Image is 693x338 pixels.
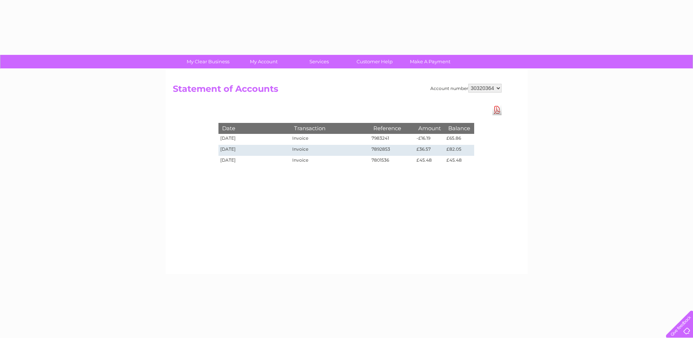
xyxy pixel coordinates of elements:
[218,145,291,156] td: [DATE]
[290,145,369,156] td: Invoice
[289,55,349,68] a: Services
[370,123,415,134] th: Reference
[290,123,369,134] th: Transaction
[445,134,474,145] td: £65.86
[218,156,291,167] td: [DATE]
[445,156,474,167] td: £45.48
[344,55,405,68] a: Customer Help
[178,55,238,68] a: My Clear Business
[173,84,502,98] h2: Statement of Accounts
[492,105,502,115] a: Download Pdf
[445,123,474,134] th: Balance
[290,156,369,167] td: Invoice
[415,145,445,156] td: £36.57
[415,156,445,167] td: £45.48
[370,145,415,156] td: 7892853
[218,123,291,134] th: Date
[370,156,415,167] td: 7801536
[290,134,369,145] td: Invoice
[233,55,294,68] a: My Account
[218,134,291,145] td: [DATE]
[370,134,415,145] td: 7983241
[415,123,445,134] th: Amount
[400,55,460,68] a: Make A Payment
[445,145,474,156] td: £82.05
[430,84,502,93] div: Account number
[415,134,445,145] td: -£16.19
